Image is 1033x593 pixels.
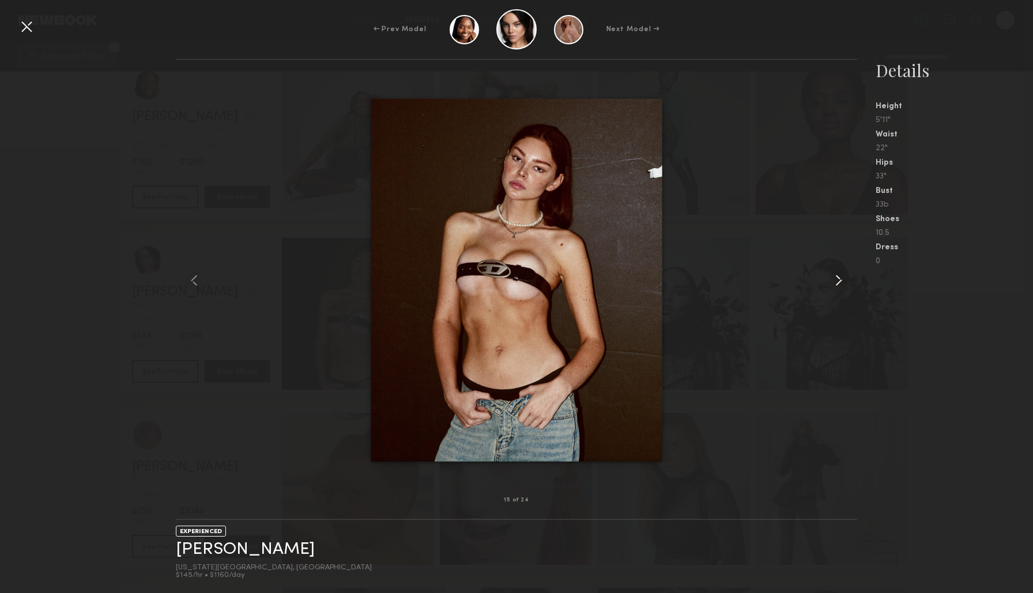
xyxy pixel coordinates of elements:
div: [US_STATE][GEOGRAPHIC_DATA], [GEOGRAPHIC_DATA] [176,564,372,572]
div: Waist [876,131,1033,139]
div: EXPERIENCED [176,526,226,537]
div: Height [876,102,1033,111]
div: 33" [876,173,1033,181]
div: Bust [876,187,1033,195]
div: Next Model → [606,24,660,35]
div: Shoes [876,215,1033,223]
div: 22" [876,145,1033,153]
div: ← Prev Model [374,24,427,35]
div: 10.5 [876,229,1033,237]
div: 33b [876,201,1033,209]
div: Hips [876,159,1033,167]
div: 5'11" [876,116,1033,124]
div: Dress [876,244,1033,252]
a: [PERSON_NAME] [176,541,315,558]
div: Details [876,59,1033,82]
div: $145/hr • $1160/day [176,572,372,579]
div: 0 [876,257,1033,265]
div: 15 of 24 [504,497,529,503]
